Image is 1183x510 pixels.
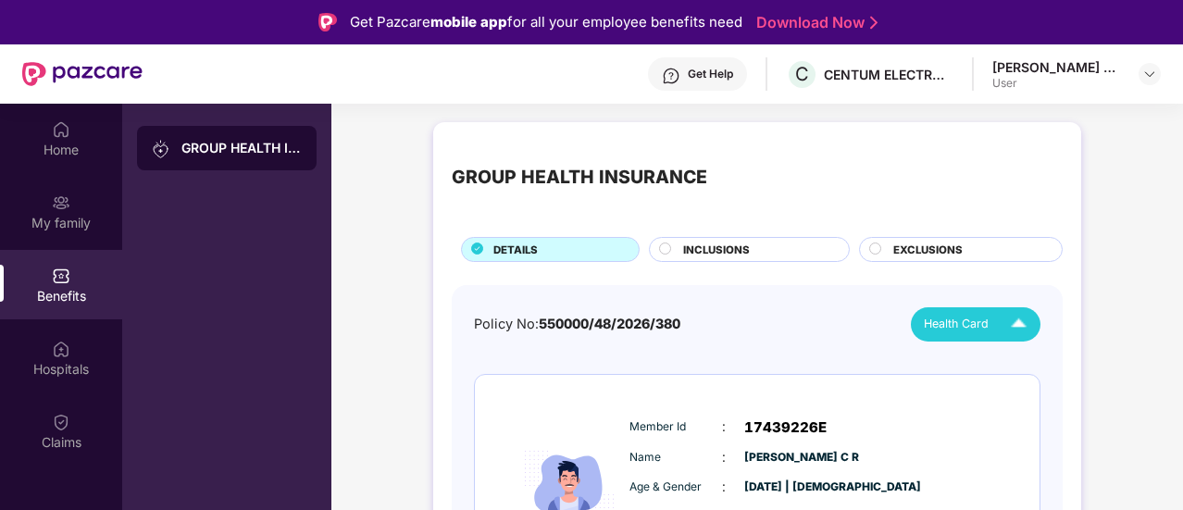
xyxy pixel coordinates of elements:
[756,13,872,32] a: Download Now
[52,340,70,358] img: svg+xml;base64,PHN2ZyBpZD0iSG9zcGl0YWxzIiB4bWxucz0iaHR0cDovL3d3dy53My5vcmcvMjAwMC9zdmciIHdpZHRoPS...
[722,417,726,437] span: :
[744,449,837,466] span: [PERSON_NAME] C R
[924,315,989,333] span: Health Card
[722,447,726,467] span: :
[629,479,722,496] span: Age & Gender
[452,163,707,192] div: GROUP HEALTH INSURANCE
[52,120,70,139] img: svg+xml;base64,PHN2ZyBpZD0iSG9tZSIgeG1sbnM9Imh0dHA6Ly93d3cudzMub3JnLzIwMDAvc3ZnIiB3aWR0aD0iMjAiIG...
[744,479,837,496] span: [DATE] | [DEMOGRAPHIC_DATA]
[474,314,680,335] div: Policy No:
[688,67,733,81] div: Get Help
[22,62,143,86] img: New Pazcare Logo
[870,13,878,32] img: Stroke
[992,58,1122,76] div: [PERSON_NAME] C R
[52,267,70,285] img: svg+xml;base64,PHN2ZyBpZD0iQmVuZWZpdHMiIHhtbG5zPSJodHRwOi8vd3d3LnczLm9yZy8yMDAwL3N2ZyIgd2lkdGg9Ij...
[911,307,1040,342] button: Health Card
[1002,308,1035,341] img: Icuh8uwCUCF+XjCZyLQsAKiDCM9HiE6CMYmKQaPGkZKaA32CAAACiQcFBJY0IsAAAAASUVORK5CYII=
[992,76,1122,91] div: User
[181,139,302,157] div: GROUP HEALTH INSURANCE
[52,413,70,431] img: svg+xml;base64,PHN2ZyBpZD0iQ2xhaW0iIHhtbG5zPSJodHRwOi8vd3d3LnczLm9yZy8yMDAwL3N2ZyIgd2lkdGg9IjIwIi...
[629,418,722,436] span: Member Id
[318,13,337,31] img: Logo
[683,242,750,258] span: INCLUSIONS
[744,417,827,439] span: 17439226E
[493,242,538,258] span: DETAILS
[629,449,722,466] span: Name
[662,67,680,85] img: svg+xml;base64,PHN2ZyBpZD0iSGVscC0zMngzMiIgeG1sbnM9Imh0dHA6Ly93d3cudzMub3JnLzIwMDAvc3ZnIiB3aWR0aD...
[722,477,726,497] span: :
[430,13,507,31] strong: mobile app
[52,193,70,212] img: svg+xml;base64,PHN2ZyB3aWR0aD0iMjAiIGhlaWdodD0iMjAiIHZpZXdCb3g9IjAgMCAyMCAyMCIgZmlsbD0ibm9uZSIgeG...
[893,242,963,258] span: EXCLUSIONS
[152,140,170,158] img: svg+xml;base64,PHN2ZyB3aWR0aD0iMjAiIGhlaWdodD0iMjAiIHZpZXdCb3g9IjAgMCAyMCAyMCIgZmlsbD0ibm9uZSIgeG...
[539,316,680,331] span: 550000/48/2026/380
[350,11,742,33] div: Get Pazcare for all your employee benefits need
[1142,67,1157,81] img: svg+xml;base64,PHN2ZyBpZD0iRHJvcGRvd24tMzJ4MzIiIHhtbG5zPSJodHRwOi8vd3d3LnczLm9yZy8yMDAwL3N2ZyIgd2...
[795,63,809,85] span: C
[824,66,953,83] div: CENTUM ELECTRONICS LIMITED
